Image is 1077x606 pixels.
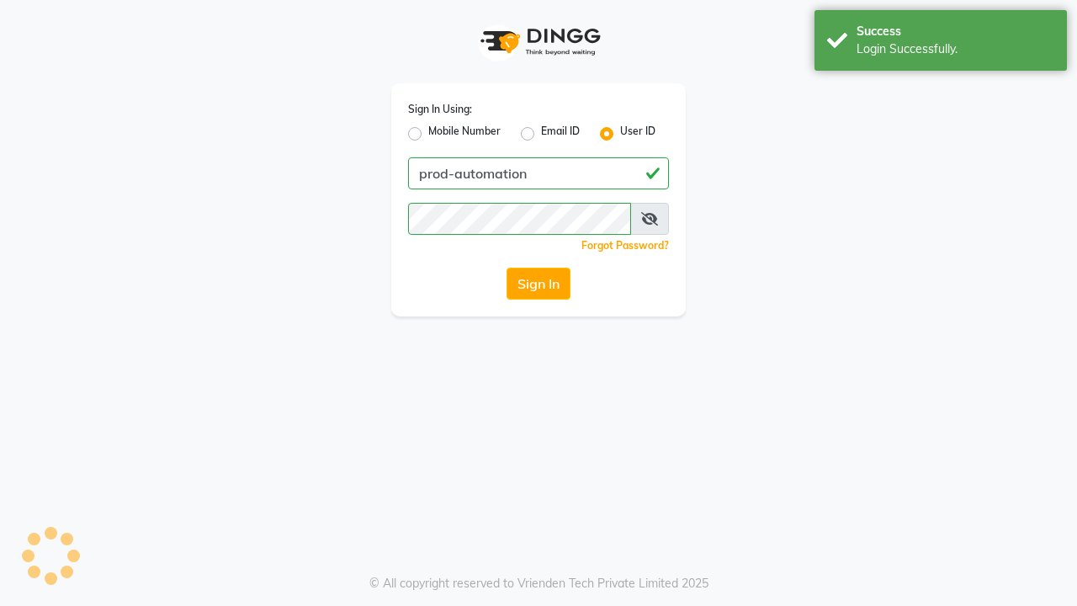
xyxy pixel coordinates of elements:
[507,268,570,300] button: Sign In
[428,124,501,144] label: Mobile Number
[620,124,655,144] label: User ID
[541,124,580,144] label: Email ID
[471,17,606,66] img: logo1.svg
[857,23,1054,40] div: Success
[408,102,472,117] label: Sign In Using:
[857,40,1054,58] div: Login Successfully.
[408,203,631,235] input: Username
[408,157,669,189] input: Username
[581,239,669,252] a: Forgot Password?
